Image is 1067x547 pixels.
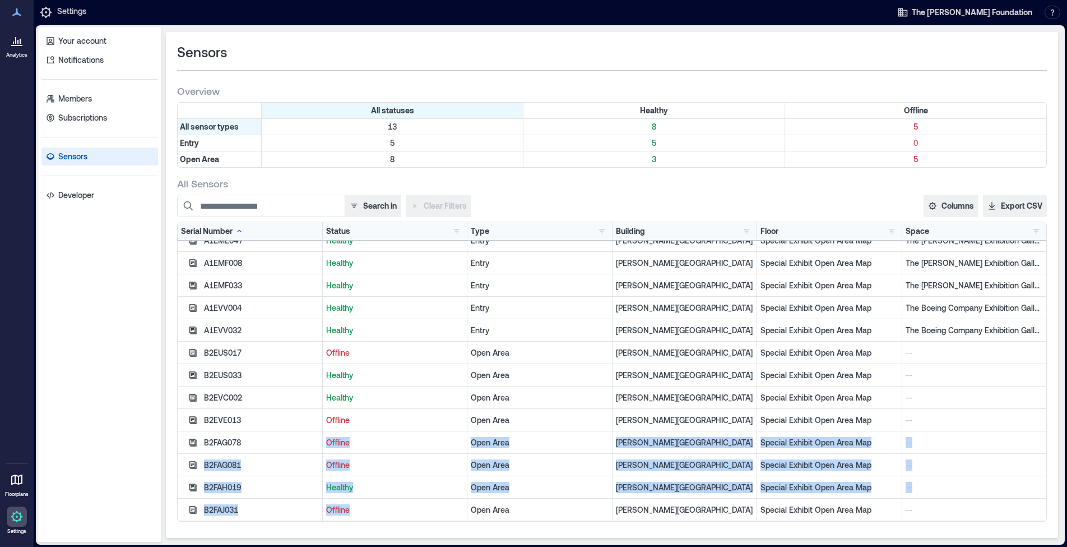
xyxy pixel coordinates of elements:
span: Sensors [177,43,227,61]
button: Search in [345,195,401,217]
p: Special Exhibit Open Area Map [760,370,898,381]
div: Entry [471,280,609,291]
button: Clear Filters [406,195,471,217]
div: A1EMF033 [204,280,318,291]
div: Open Area [471,392,609,403]
p: 5 [526,137,782,149]
div: Entry [471,325,609,336]
button: The [PERSON_NAME] Foundation [894,3,1036,21]
p: 8 [264,154,521,165]
div: Open Area [471,370,609,381]
p: [PERSON_NAME][GEOGRAPHIC_DATA] [616,347,754,358]
div: Entry [471,235,609,246]
p: Special Exhibit Open Area Map [760,415,898,426]
p: Offline [326,504,464,516]
p: Offline [326,437,464,448]
button: Columns [924,195,978,217]
div: Status [326,226,350,237]
div: B2EVC002 [204,392,318,403]
p: Sensors [58,151,87,162]
p: 3 [526,154,782,165]
div: All sensor types [178,119,262,135]
p: [PERSON_NAME][GEOGRAPHIC_DATA] [616,235,754,246]
p: [PERSON_NAME][GEOGRAPHIC_DATA] [616,280,754,291]
p: Developer [58,190,94,201]
div: Open Area [471,437,609,448]
div: Floor [760,226,778,237]
div: Filter by Type: Open Area & Status: Healthy [523,151,785,167]
p: 5 [787,154,1044,165]
p: [PERSON_NAME][GEOGRAPHIC_DATA] [616,504,754,516]
p: -- [906,370,1043,381]
div: Filter by Type: Open Area [178,151,262,167]
a: Settings [3,503,30,538]
p: Offline [326,459,464,471]
p: Offline [326,415,464,426]
span: All Sensors [177,177,228,190]
p: Special Exhibit Open Area Map [760,347,898,358]
p: Special Exhibit Open Area Map [760,280,898,291]
div: Type [471,226,489,237]
div: B2FAJ031 [204,504,318,516]
div: B2EVE013 [204,415,318,426]
div: B2FAG078 [204,437,318,448]
div: Entry [471,302,609,314]
p: -- [906,415,1043,426]
p: Special Exhibit Open Area Map [760,235,898,246]
p: [PERSON_NAME][GEOGRAPHIC_DATA] [616,482,754,493]
p: Special Exhibit Open Area Map [760,325,898,336]
div: B2EUS017 [204,347,318,358]
p: [PERSON_NAME][GEOGRAPHIC_DATA] [616,370,754,381]
a: Your account [41,32,158,50]
p: The [PERSON_NAME] Exhibition Gallery [906,235,1043,246]
p: 5 [264,137,521,149]
div: B2FAH019 [204,482,318,493]
div: Filter by Status: Healthy [523,103,785,118]
p: -- [906,347,1043,358]
div: Filter by Type: Open Area & Status: Offline [785,151,1046,167]
p: Healthy [326,482,464,493]
p: Settings [7,528,26,535]
p: Healthy [326,325,464,336]
p: 13 [264,121,521,132]
p: Subscriptions [58,112,107,123]
p: Healthy [326,258,464,269]
div: Entry [471,258,609,269]
div: Open Area [471,482,609,493]
p: Floorplans [5,491,29,498]
div: Filter by Status: Offline [785,103,1046,118]
p: [PERSON_NAME][GEOGRAPHIC_DATA] [616,325,754,336]
p: [PERSON_NAME][GEOGRAPHIC_DATA] [616,437,754,448]
p: Offline [326,347,464,358]
p: Special Exhibit Open Area Map [760,302,898,314]
div: Filter by Type: Entry & Status: Offline (0 sensors) [785,135,1046,151]
p: The Boeing Company Exhibition Gallery [906,325,1043,336]
p: Special Exhibit Open Area Map [760,392,898,403]
p: Healthy [326,302,464,314]
a: Analytics [3,27,31,62]
p: [PERSON_NAME][GEOGRAPHIC_DATA] [616,258,754,269]
div: Open Area [471,459,609,471]
div: Serial Number [181,226,244,237]
p: Analytics [6,52,27,58]
a: Members [41,90,158,108]
p: [PERSON_NAME][GEOGRAPHIC_DATA] [616,392,754,403]
p: [PERSON_NAME][GEOGRAPHIC_DATA] [616,302,754,314]
div: Space [906,226,929,237]
p: Special Exhibit Open Area Map [760,482,898,493]
a: Subscriptions [41,109,158,127]
p: The [PERSON_NAME] Exhibition Gallery [906,280,1043,291]
div: Filter by Type: Entry & Status: Healthy [523,135,785,151]
p: [PERSON_NAME][GEOGRAPHIC_DATA] [616,459,754,471]
p: -- [906,459,1043,471]
div: A1EME047 [204,235,318,246]
div: Building [616,226,645,237]
p: Healthy [326,280,464,291]
p: Members [58,93,92,104]
p: Special Exhibit Open Area Map [760,459,898,471]
p: Healthy [326,235,464,246]
p: Special Exhibit Open Area Map [760,258,898,269]
div: Open Area [471,504,609,516]
a: Sensors [41,148,158,166]
button: Export CSV [983,195,1047,217]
